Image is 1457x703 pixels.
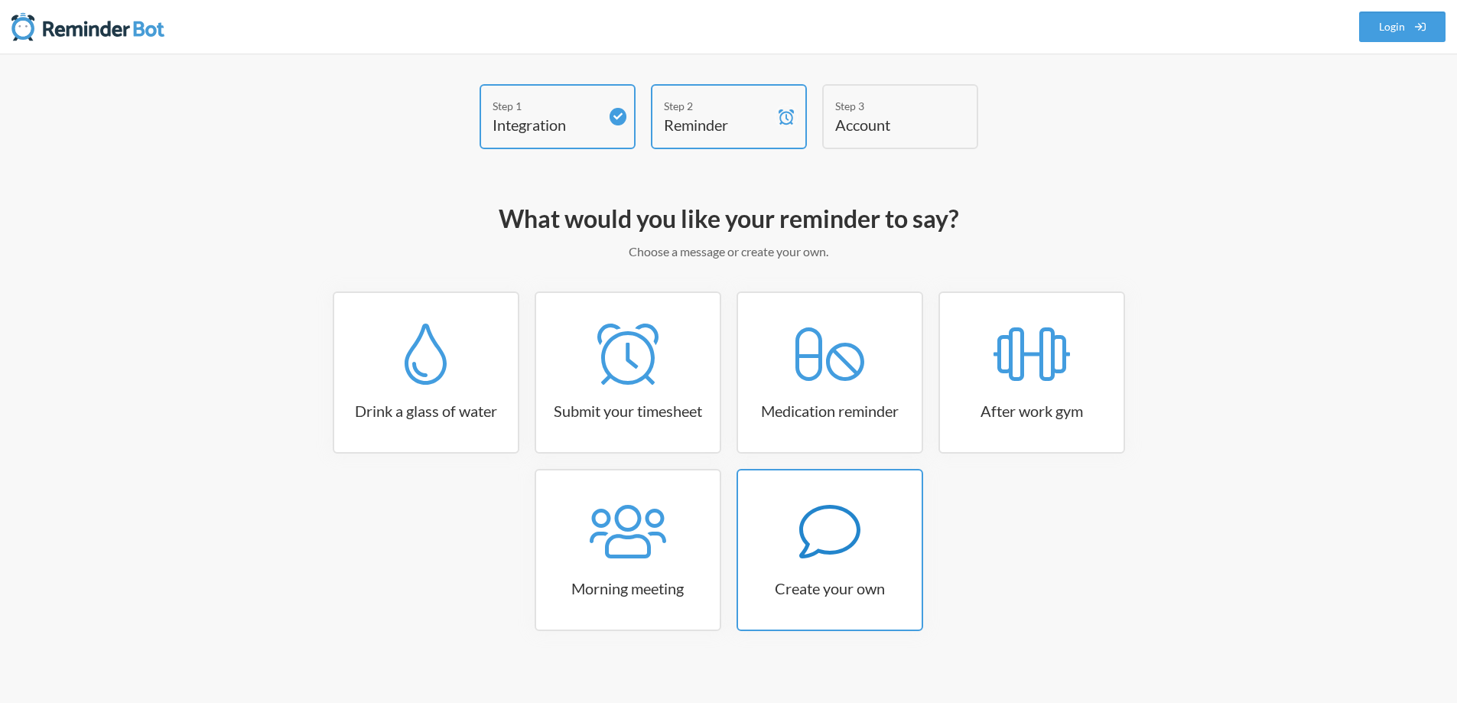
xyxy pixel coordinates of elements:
h4: Account [835,114,942,135]
div: Step 2 [664,98,771,114]
a: Login [1359,11,1446,42]
h3: Submit your timesheet [536,400,720,421]
h3: Create your own [738,578,922,599]
img: Reminder Bot [11,11,164,42]
h4: Integration [493,114,600,135]
h3: After work gym [940,400,1124,421]
h4: Reminder [664,114,771,135]
h3: Drink a glass of water [334,400,518,421]
div: Step 1 [493,98,600,114]
h3: Medication reminder [738,400,922,421]
p: Choose a message or create your own. [285,242,1172,261]
h2: What would you like your reminder to say? [285,203,1172,235]
div: Step 3 [835,98,942,114]
h3: Morning meeting [536,578,720,599]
